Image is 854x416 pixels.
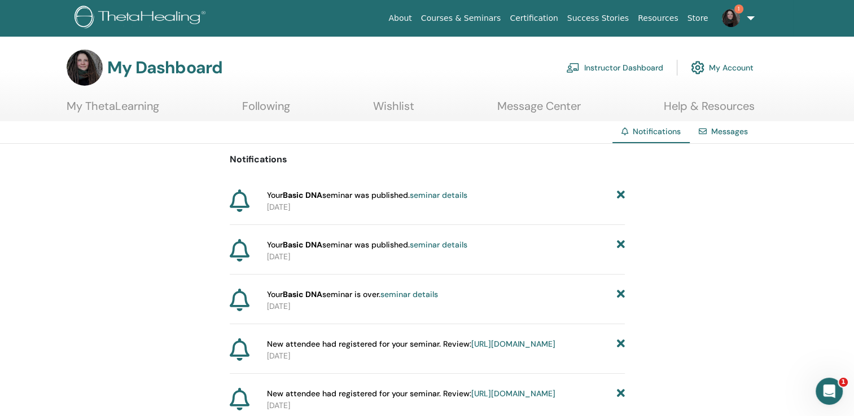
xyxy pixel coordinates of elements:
a: Courses & Seminars [417,8,506,29]
a: seminar details [380,289,438,299]
p: [DATE] [267,350,625,362]
a: Certification [505,8,562,29]
img: cog.svg [691,58,704,77]
p: [DATE] [267,400,625,411]
img: default.jpg [67,50,103,86]
p: [DATE] [267,300,625,312]
a: Messages [711,126,748,136]
img: chalkboard-teacher.svg [566,63,580,73]
a: [URL][DOMAIN_NAME] [471,339,555,349]
a: Following [242,99,290,121]
a: [URL][DOMAIN_NAME] [471,388,555,399]
span: Your seminar was published. [267,239,467,251]
a: Help & Resources [664,99,755,121]
a: Message Center [497,99,581,121]
strong: Basic DNA [283,190,322,200]
span: Your seminar is over. [267,289,438,300]
strong: Basic DNA [283,289,322,299]
a: About [384,8,416,29]
span: Notifications [633,126,681,136]
a: My ThetaLearning [67,99,159,121]
span: New attendee had registered for your seminar. Review: [267,338,555,350]
a: seminar details [410,190,467,200]
a: Instructor Dashboard [566,55,663,80]
p: Notifications [230,153,625,166]
iframe: Intercom live chat [816,378,843,405]
a: Success Stories [563,8,633,29]
h3: My Dashboard [107,57,222,78]
span: Your seminar was published. [267,189,467,201]
p: [DATE] [267,251,625,263]
a: My Account [691,55,754,80]
a: Store [683,8,713,29]
a: Resources [633,8,683,29]
a: seminar details [410,240,467,250]
strong: Basic DNA [283,240,322,250]
img: default.jpg [722,9,740,27]
span: 1 [839,378,848,387]
span: New attendee had registered for your seminar. Review: [267,388,555,400]
img: logo.png [75,6,209,31]
p: [DATE] [267,201,625,213]
span: 1 [734,5,743,14]
a: Wishlist [373,99,414,121]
